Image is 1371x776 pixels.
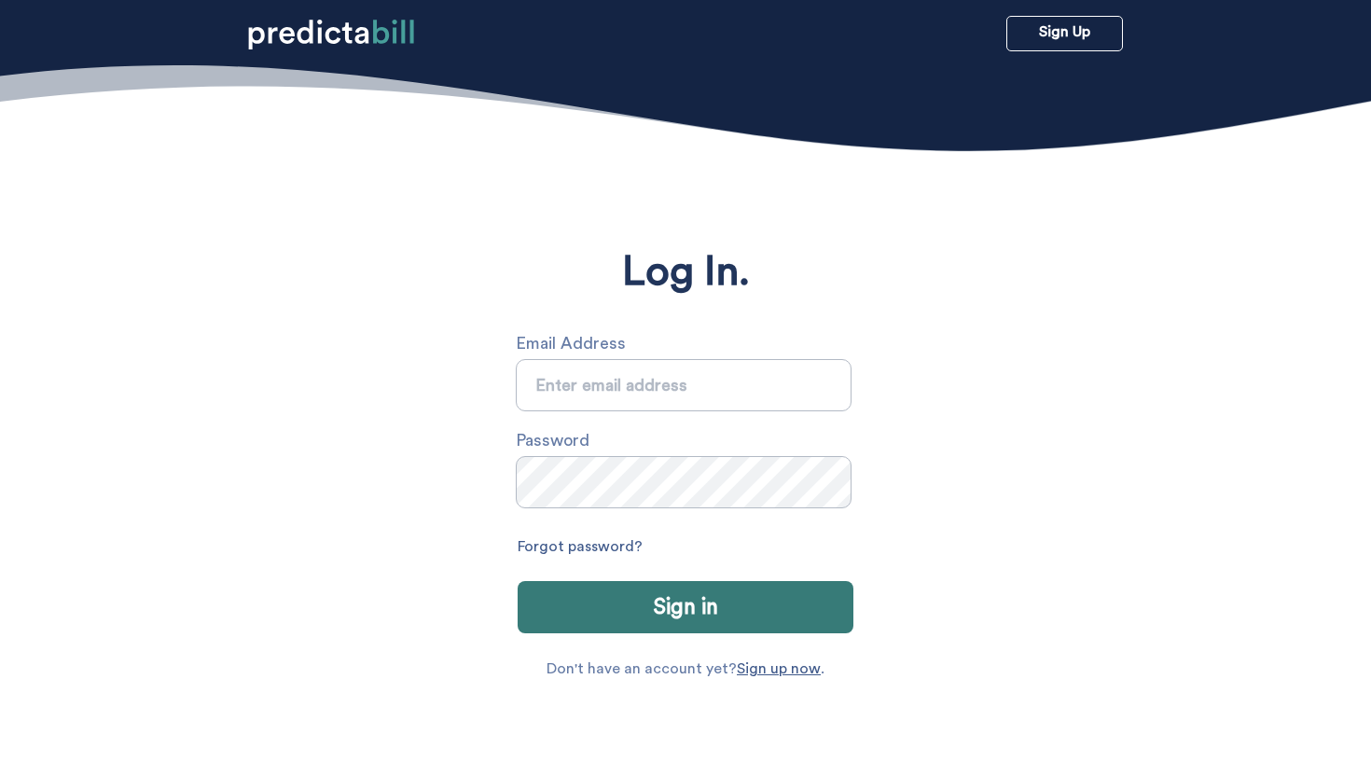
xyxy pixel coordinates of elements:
button: Sign in [518,581,853,633]
a: Sign Up [1006,16,1123,51]
p: Don't have an account yet? . [547,661,824,676]
input: Email Address [516,359,852,411]
a: Forgot password? [518,532,643,562]
label: Password [516,425,863,456]
label: Email Address [516,328,863,359]
p: Log In. [622,249,750,296]
a: Sign up now [737,661,821,676]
